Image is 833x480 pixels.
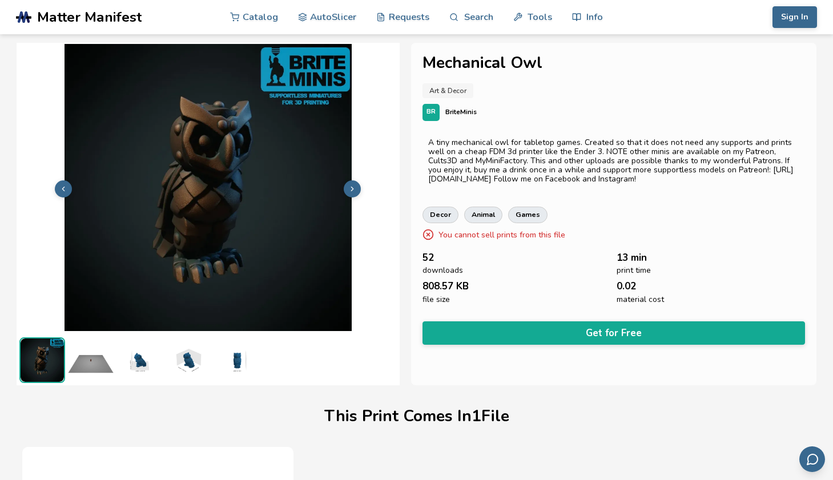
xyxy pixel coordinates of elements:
span: material cost [617,295,664,304]
span: 52 [422,252,434,263]
img: 1_Print_Preview [68,337,114,383]
span: downloads [422,266,463,275]
span: BR [426,108,436,116]
span: 808.57 KB [422,281,469,292]
div: A tiny mechanical owl for tabletop games. Created so that it does not need any supports and print... [428,138,799,184]
p: BriteMinis [445,106,477,118]
span: file size [422,295,450,304]
img: 1_3D_Dimensions [165,337,211,383]
p: You cannot sell prints from this file [438,229,565,241]
a: games [508,207,548,223]
img: 1_3D_Dimensions [116,337,162,383]
span: print time [617,266,651,275]
a: Art & Decor [422,83,473,98]
span: Matter Manifest [37,9,142,25]
span: 0.02 [617,281,636,292]
a: animal [464,207,502,223]
a: decor [422,207,458,223]
img: 1_3D_Dimensions [214,337,259,383]
button: Send feedback via email [799,446,825,472]
button: Sign In [772,6,817,28]
h1: This Print Comes In 1 File [324,408,509,425]
button: Get for Free [422,321,805,345]
h1: Mechanical Owl [422,54,805,72]
span: 13 min [617,252,647,263]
